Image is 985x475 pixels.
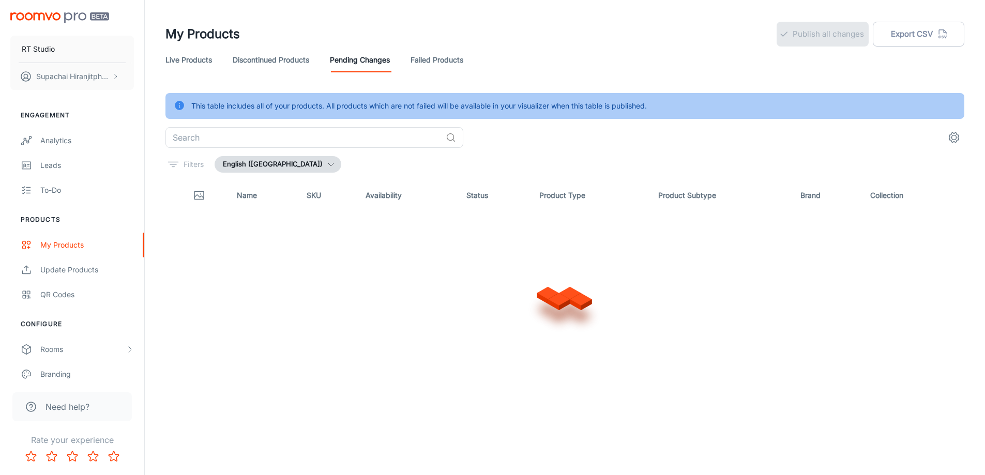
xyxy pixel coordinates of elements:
[165,25,240,43] h1: My Products
[10,12,109,23] img: Roomvo PRO Beta
[103,446,124,467] button: Rate 5 star
[10,36,134,63] button: RT Studio
[40,185,134,196] div: To-do
[357,181,458,210] th: Availability
[458,181,531,210] th: Status
[165,127,442,148] input: Search
[191,96,647,116] div: This table includes all of your products. All products which are not failed will be available in ...
[944,127,964,148] button: settings
[298,181,357,210] th: SKU
[83,446,103,467] button: Rate 4 star
[531,181,650,210] th: Product Type
[862,181,964,210] th: Collection
[22,43,55,55] p: RT Studio
[40,160,134,171] div: Leads
[792,181,862,210] th: Brand
[215,156,341,173] button: English ([GEOGRAPHIC_DATA])
[46,401,89,413] span: Need help?
[229,181,298,210] th: Name
[41,446,62,467] button: Rate 2 star
[411,48,463,72] a: Failed Products
[873,22,965,47] button: Export CSV
[21,446,41,467] button: Rate 1 star
[650,181,792,210] th: Product Subtype
[40,344,126,355] div: Rooms
[193,189,205,202] svg: Thumbnail
[8,434,136,446] p: Rate your experience
[233,48,309,72] a: Discontinued Products
[62,446,83,467] button: Rate 3 star
[40,369,134,380] div: Branding
[330,48,390,72] a: Pending Changes
[165,48,212,72] a: Live Products
[40,289,134,300] div: QR Codes
[40,135,134,146] div: Analytics
[40,264,134,275] div: Update Products
[36,71,109,82] p: Supachai Hiranjitphonchana
[40,239,134,251] div: My Products
[10,63,134,90] button: Supachai Hiranjitphonchana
